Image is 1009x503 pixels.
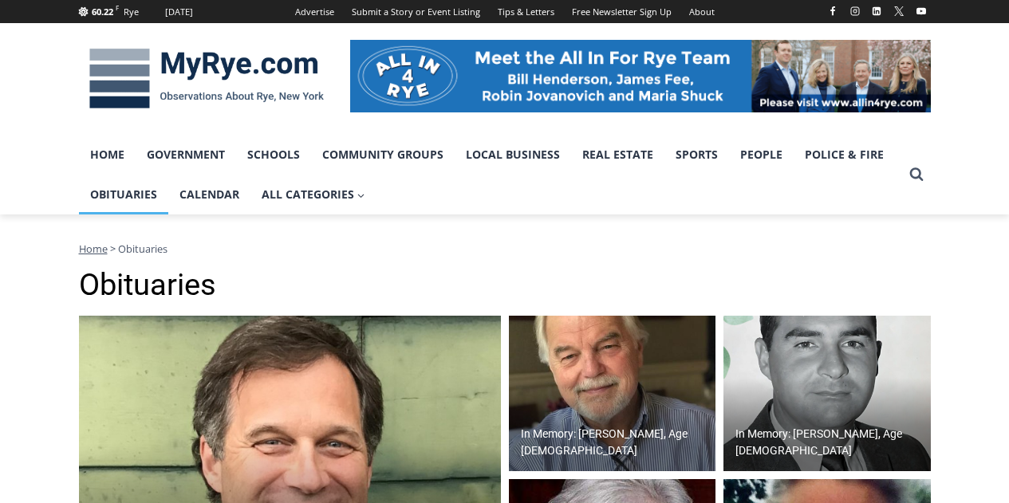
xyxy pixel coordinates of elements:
h2: In Memory: [PERSON_NAME], Age [DEMOGRAPHIC_DATA] [735,426,927,459]
a: In Memory: [PERSON_NAME], Age [DEMOGRAPHIC_DATA] [509,316,716,472]
a: Police & Fire [794,135,895,175]
h2: In Memory: [PERSON_NAME], Age [DEMOGRAPHIC_DATA] [521,426,712,459]
h1: Obituaries [79,267,931,304]
span: F [116,3,119,12]
img: MyRye.com [79,37,334,120]
button: View Search Form [902,160,931,189]
a: Real Estate [571,135,664,175]
a: YouTube [912,2,931,21]
span: 60.22 [92,6,113,18]
a: Local Business [455,135,571,175]
span: Obituaries [118,242,168,256]
a: Sports [664,135,729,175]
a: Home [79,135,136,175]
a: Calendar [168,175,250,214]
a: Instagram [845,2,865,21]
a: X [889,2,908,21]
div: [DATE] [165,5,193,19]
a: Government [136,135,236,175]
a: Linkedin [867,2,886,21]
span: > [110,242,116,256]
span: All Categories [262,186,365,203]
a: Home [79,242,108,256]
img: All in for Rye [350,40,931,112]
img: Obituary - Eugene Mulhern [723,316,931,472]
nav: Breadcrumbs [79,241,931,257]
a: Obituaries [79,175,168,214]
a: In Memory: [PERSON_NAME], Age [DEMOGRAPHIC_DATA] [723,316,931,472]
a: Schools [236,135,311,175]
a: All Categories [250,175,376,214]
a: Community Groups [311,135,455,175]
nav: Primary Navigation [79,135,902,215]
div: Rye [124,5,139,19]
a: People [729,135,794,175]
a: Facebook [823,2,842,21]
img: Obituary - John Gleason [509,316,716,472]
